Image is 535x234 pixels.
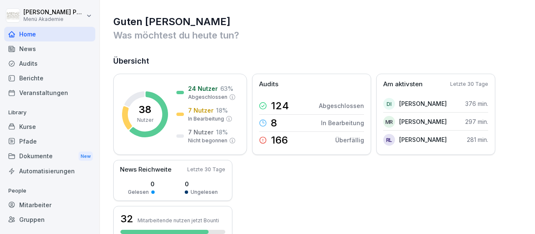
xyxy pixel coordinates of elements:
p: Abgeschlossen [188,93,227,101]
p: 281 min. [467,135,488,144]
p: Abgeschlossen [319,101,364,110]
p: Nutzer [137,116,153,124]
p: Mitarbeitende nutzen jetzt Bounti [138,217,219,224]
p: 8 [271,118,277,128]
p: Ungelesen [191,188,218,196]
p: 63 % [220,84,233,93]
p: [PERSON_NAME] [399,117,447,126]
a: Gruppen [4,212,95,227]
p: Was möchtest du heute tun? [113,28,522,42]
p: Am aktivsten [383,80,423,89]
p: 24 Nutzer [188,84,218,93]
p: Überfällig [335,136,364,144]
p: Library [4,106,95,119]
p: People [4,184,95,198]
a: Pfade [4,134,95,149]
div: Dokumente [4,149,95,164]
h2: Übersicht [113,55,522,67]
p: Audits [259,80,278,89]
p: In Bearbeitung [188,115,224,123]
p: 18 % [216,128,228,136]
p: Menü Akademie [23,16,84,22]
h3: 32 [120,212,133,226]
a: DokumenteNew [4,149,95,164]
a: Automatisierungen [4,164,95,178]
p: 7 Nutzer [188,106,214,115]
p: Nicht begonnen [188,137,227,144]
a: Veranstaltungen [4,85,95,100]
p: Letzte 30 Tage [450,80,488,88]
p: 38 [139,105,151,115]
p: 297 min. [465,117,488,126]
p: [PERSON_NAME] [399,99,447,108]
p: News Reichweite [120,165,171,175]
div: New [79,152,93,161]
a: Home [4,27,95,41]
p: [PERSON_NAME] [399,135,447,144]
a: Kurse [4,119,95,134]
p: In Bearbeitung [321,118,364,127]
p: 7 Nutzer [188,128,214,136]
h1: Guten [PERSON_NAME] [113,15,522,28]
p: 0 [128,180,155,188]
div: RL [383,134,395,146]
div: MR [383,116,395,128]
p: 18 % [216,106,228,115]
a: Mitarbeiter [4,198,95,212]
a: News [4,41,95,56]
a: Audits [4,56,95,71]
p: Gelesen [128,188,149,196]
p: 0 [185,180,218,188]
a: Berichte [4,71,95,85]
div: DI [383,98,395,110]
p: 124 [271,101,289,111]
p: 376 min. [465,99,488,108]
p: [PERSON_NAME] Pacyna [23,9,84,16]
p: 166 [271,135,288,145]
p: Letzte 30 Tage [187,166,225,173]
